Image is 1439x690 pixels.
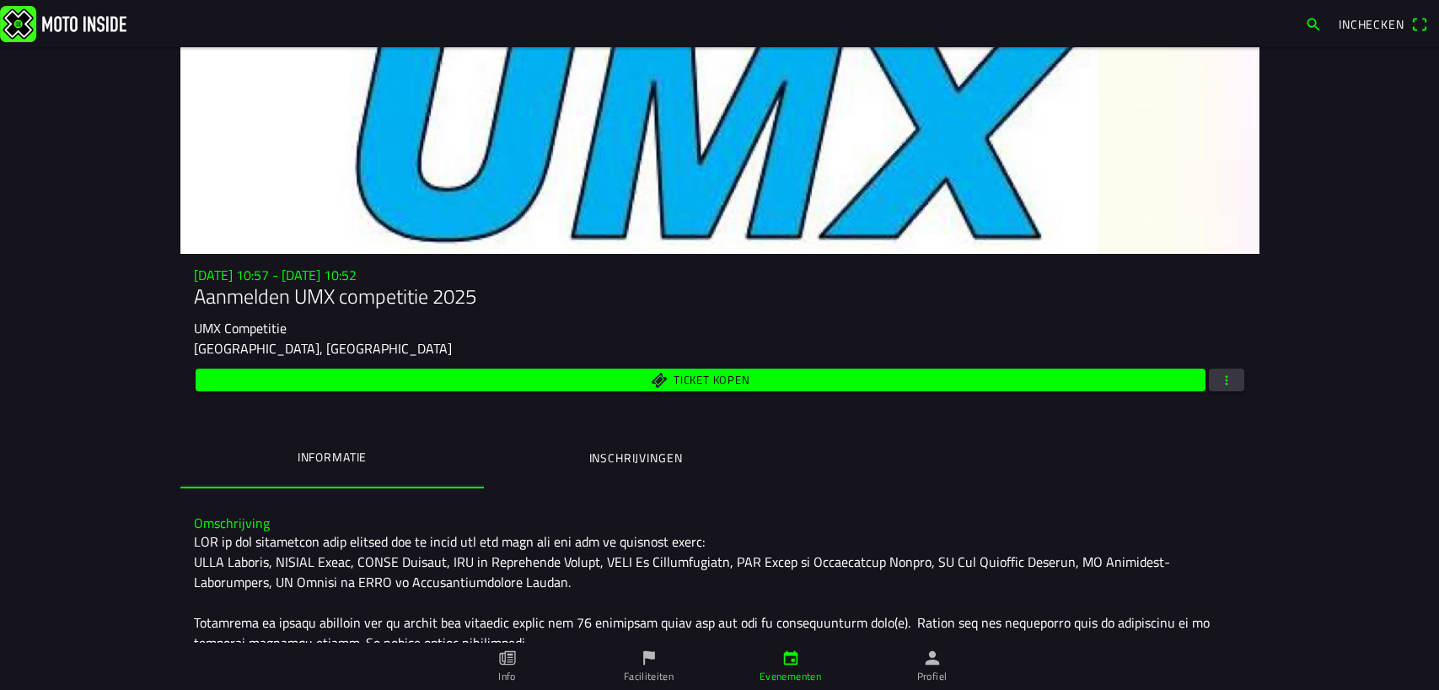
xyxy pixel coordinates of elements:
span: Ticket kopen [674,375,749,386]
ion-label: Faciliteiten [624,669,674,684]
ion-label: Inschrijvingen [588,449,682,467]
ion-icon: calendar [781,649,800,667]
ion-icon: person [923,649,942,667]
ion-label: Informatie [297,448,366,466]
h3: [DATE] 10:57 - [DATE] 10:52 [194,267,1246,283]
a: search [1297,9,1330,38]
ion-label: Evenementen [760,669,821,684]
ion-icon: paper [498,649,517,667]
a: Incheckenqr scanner [1330,9,1436,38]
ion-label: Profiel [917,669,948,684]
span: Inchecken [1339,15,1404,33]
h1: Aanmelden UMX competitie 2025 [194,284,1246,309]
ion-text: UMX Competitie [194,318,287,338]
ion-text: [GEOGRAPHIC_DATA], [GEOGRAPHIC_DATA] [194,338,452,358]
ion-label: Info [498,669,515,684]
ion-icon: flag [640,649,658,667]
h3: Omschrijving [194,515,1246,531]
